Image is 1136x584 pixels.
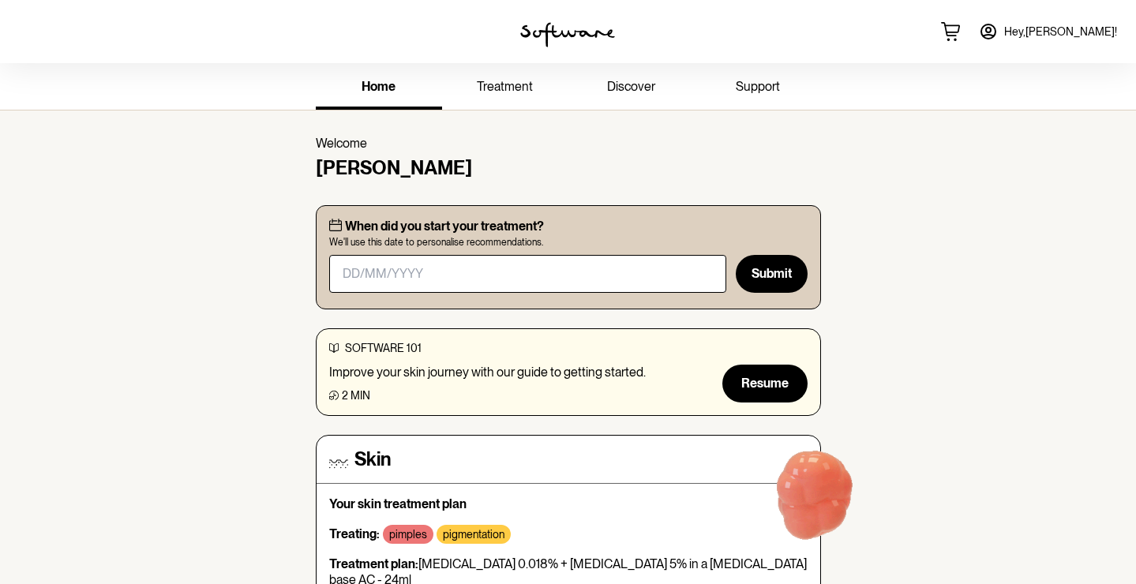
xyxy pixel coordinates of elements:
button: Resume [722,365,808,402]
a: support [695,66,821,110]
a: Hey,[PERSON_NAME]! [969,13,1127,51]
p: When did you start your treatment? [345,219,544,234]
span: Hey, [PERSON_NAME] ! [1004,25,1117,39]
span: treatment [477,79,533,94]
p: pigmentation [443,528,504,541]
a: treatment [442,66,568,110]
p: Welcome [316,136,821,151]
span: Submit [752,266,792,281]
input: DD/MM/YYYY [329,255,727,293]
strong: Treatment plan: [329,556,418,571]
p: pimples [389,528,427,541]
h4: Skin [354,448,391,471]
span: support [736,79,780,94]
a: discover [568,66,695,110]
span: software 101 [345,342,422,354]
span: discover [607,79,655,94]
span: 2 min [342,389,370,402]
span: Resume [741,376,789,391]
p: Your skin treatment plan [329,496,808,511]
img: software logo [520,22,615,47]
span: home [362,79,396,94]
span: We'll use this date to personalise recommendations. [329,237,808,248]
p: Improve your skin journey with our guide to getting started. [329,365,646,380]
a: home [316,66,442,110]
strong: Treating: [329,526,380,541]
h4: [PERSON_NAME] [316,157,821,180]
button: Submit [736,255,807,293]
img: red-blob.ee797e6f29be6228169e.gif [764,447,865,548]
